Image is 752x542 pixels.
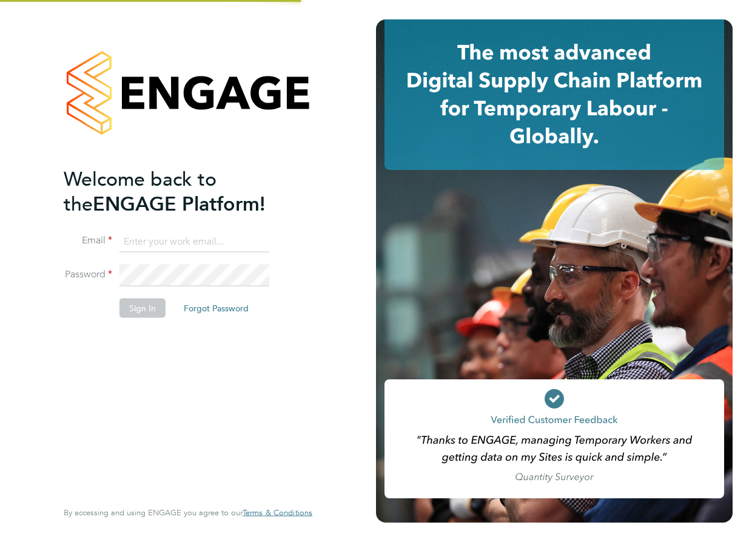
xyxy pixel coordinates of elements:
[64,507,312,518] span: By accessing and using ENGAGE you agree to our
[119,299,166,318] button: Sign In
[64,234,112,247] label: Email
[243,508,312,518] a: Terms & Conditions
[119,231,269,252] input: Enter your work email...
[64,166,300,216] h2: ENGAGE Platform!
[174,299,258,318] button: Forgot Password
[243,507,312,518] span: Terms & Conditions
[64,268,112,281] label: Password
[64,167,217,215] span: Welcome back to the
